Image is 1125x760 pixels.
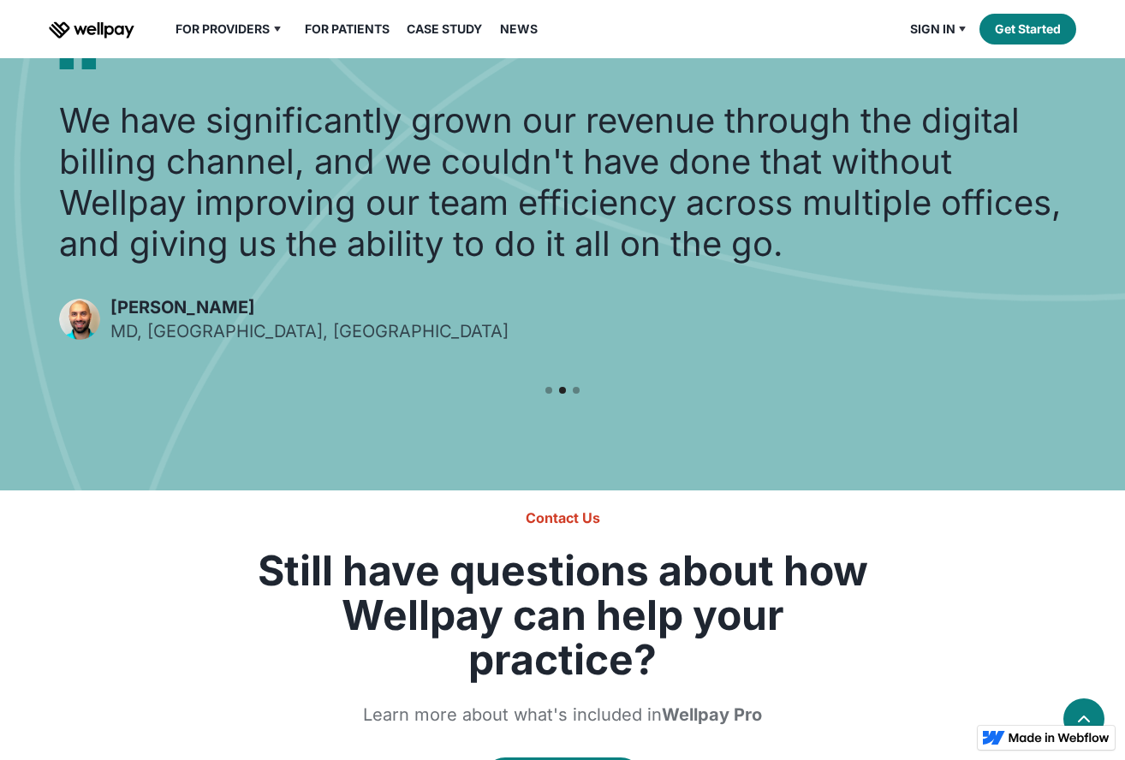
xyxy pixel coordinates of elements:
[343,703,782,727] div: Learn more about what's included in
[545,387,552,394] div: Show slide 1 of 3
[573,387,580,394] div: Show slide 3 of 3
[176,19,270,39] div: For Providers
[49,27,1076,408] div: carousel
[49,19,134,39] a: home
[979,14,1076,45] a: Get Started
[49,27,1076,353] div: 2 of 3
[254,508,871,528] h6: Contact Us
[59,100,1066,264] div: We have significantly grown our revenue through the digital billing channel, and we couldn't have...
[110,319,509,343] div: MD, [GEOGRAPHIC_DATA], [GEOGRAPHIC_DATA]
[559,387,566,394] div: Show slide 2 of 3
[165,19,295,39] div: For Providers
[1009,733,1110,743] img: Made in Webflow
[900,19,980,39] div: Sign in
[110,297,255,318] strong: [PERSON_NAME]
[254,549,871,682] h2: Still have questions about how Wellpay can help your practice?
[396,19,492,39] a: Case Study
[910,19,955,39] div: Sign in
[490,19,548,39] a: News
[295,19,400,39] a: For Patients
[662,704,762,725] strong: Wellpay Pro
